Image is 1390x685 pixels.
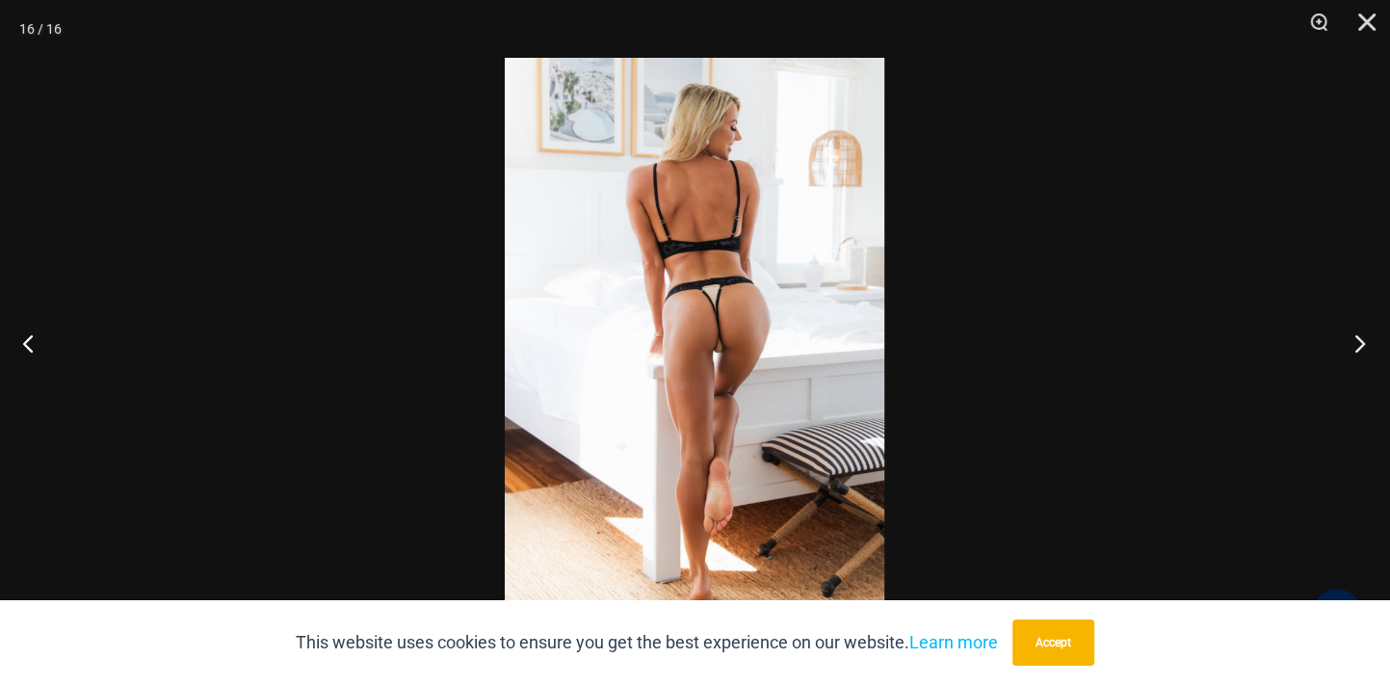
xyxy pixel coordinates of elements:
button: Accept [1012,619,1094,666]
p: This website uses cookies to ensure you get the best experience on our website. [296,628,998,657]
a: Learn more [909,632,998,652]
button: Next [1318,295,1390,391]
img: Nights Fall Silver Leopard 1036 Bra 6046 Thong 04 [505,58,884,627]
div: 16 / 16 [19,14,62,43]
